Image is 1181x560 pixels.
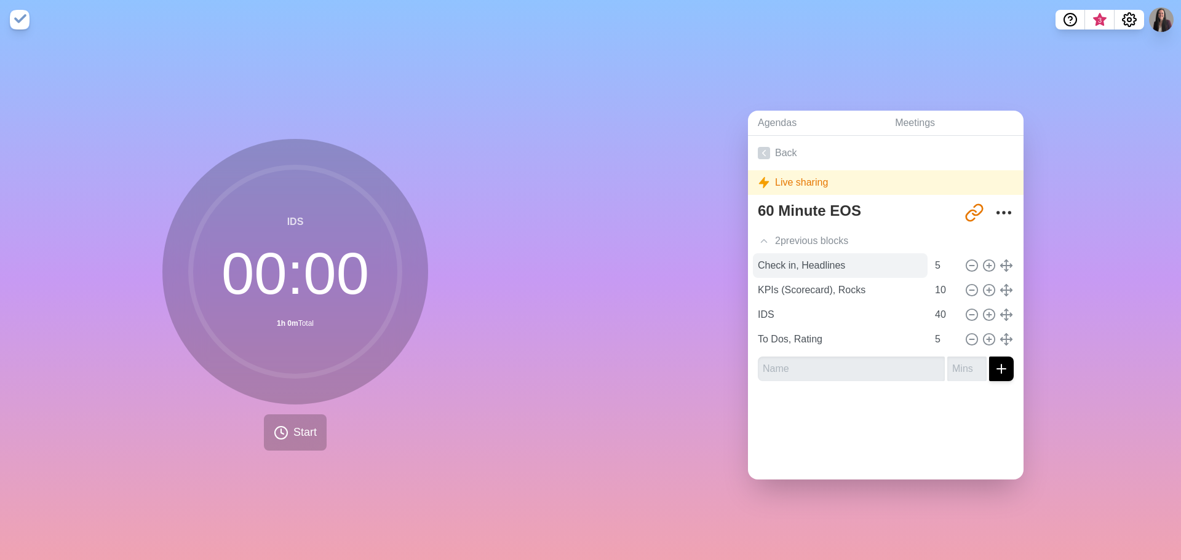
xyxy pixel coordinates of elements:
[753,253,928,278] input: Name
[962,200,987,225] button: Share link
[843,234,848,248] span: s
[748,229,1024,253] div: 2 previous block
[1056,10,1085,30] button: Help
[748,170,1024,195] div: Live sharing
[293,424,317,441] span: Start
[930,253,960,278] input: Mins
[758,357,945,381] input: Name
[885,111,1024,136] a: Meetings
[753,302,928,327] input: Name
[753,327,928,352] input: Name
[1095,15,1105,25] span: 3
[992,200,1016,225] button: More
[748,136,1024,170] a: Back
[1085,10,1115,30] button: What’s new
[930,302,960,327] input: Mins
[930,327,960,352] input: Mins
[748,111,885,136] a: Agendas
[930,278,960,302] input: Mins
[264,414,327,451] button: Start
[753,278,928,302] input: Name
[947,357,987,381] input: Mins
[1115,10,1144,30] button: Settings
[10,10,30,30] img: timeblocks logo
